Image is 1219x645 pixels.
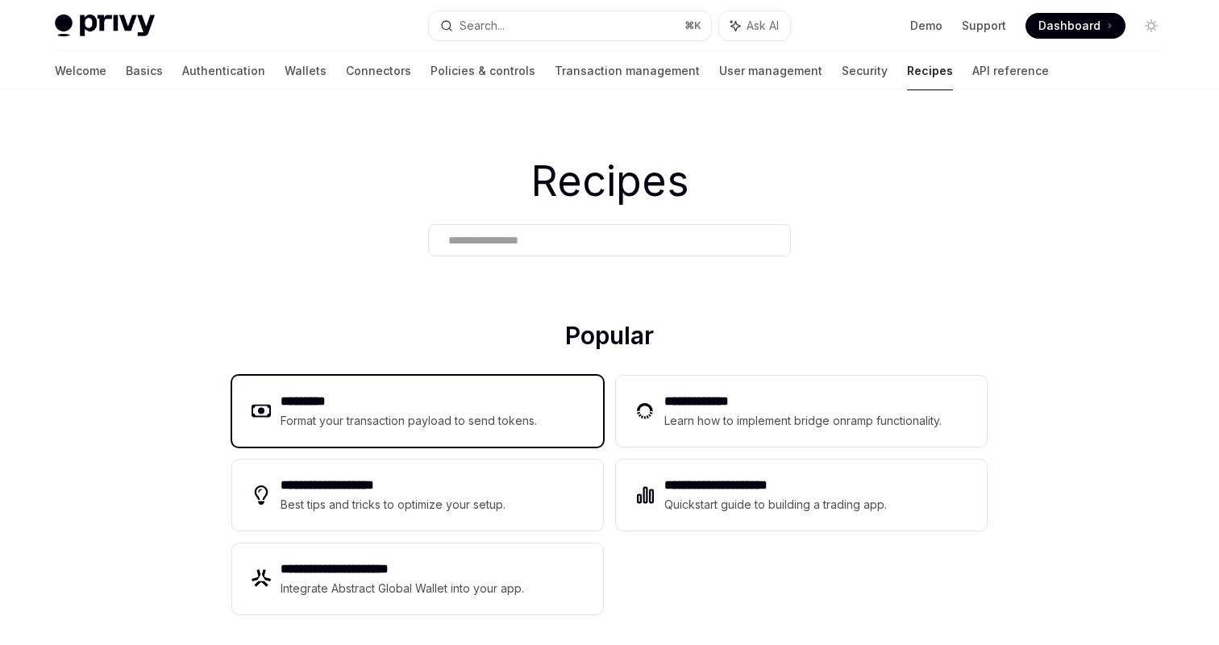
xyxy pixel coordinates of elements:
[684,19,701,32] span: ⌘ K
[910,18,942,34] a: Demo
[285,52,327,90] a: Wallets
[962,18,1006,34] a: Support
[431,52,535,90] a: Policies & controls
[1026,13,1125,39] a: Dashboard
[664,411,946,431] div: Learn how to implement bridge onramp functionality.
[346,52,411,90] a: Connectors
[719,11,790,40] button: Ask AI
[232,321,987,356] h2: Popular
[429,11,711,40] button: Search...⌘K
[1138,13,1164,39] button: Toggle dark mode
[281,579,526,598] div: Integrate Abstract Global Wallet into your app.
[842,52,888,90] a: Security
[281,495,508,514] div: Best tips and tricks to optimize your setup.
[555,52,700,90] a: Transaction management
[55,15,155,37] img: light logo
[1038,18,1100,34] span: Dashboard
[907,52,953,90] a: Recipes
[664,495,888,514] div: Quickstart guide to building a trading app.
[232,376,603,447] a: **** ****Format your transaction payload to send tokens.
[182,52,265,90] a: Authentication
[126,52,163,90] a: Basics
[747,18,779,34] span: Ask AI
[55,52,106,90] a: Welcome
[719,52,822,90] a: User management
[281,411,538,431] div: Format your transaction payload to send tokens.
[972,52,1049,90] a: API reference
[616,376,987,447] a: **** **** ***Learn how to implement bridge onramp functionality.
[460,16,505,35] div: Search...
